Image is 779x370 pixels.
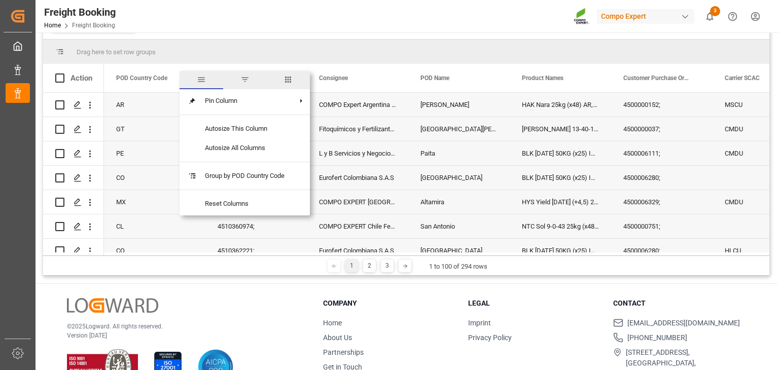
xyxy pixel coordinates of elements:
h3: Legal [468,298,600,309]
button: show 3 new notifications [698,5,721,28]
div: HAK Nara 25kg (x48) AR,GR,RS,TR MSE UN; [PERSON_NAME] 18-18-18 25kg (x48) INT MSE; [510,93,611,117]
a: Privacy Policy [468,334,512,342]
a: About Us [323,334,352,342]
div: HYS Yield [DATE] (+4,5) 25kg (x48) MX; [510,190,611,214]
span: [PHONE_NUMBER] [627,332,687,343]
div: [GEOGRAPHIC_DATA][PERSON_NAME] [408,117,510,141]
a: Home [44,22,61,29]
div: Press SPACE to select this row. [43,239,104,263]
span: Carrier SCAC [725,75,760,82]
span: [EMAIL_ADDRESS][DOMAIN_NAME] [627,318,740,328]
div: CO [104,166,205,190]
div: BLK [DATE] 50KG (x25) INT MTO; [510,239,611,263]
div: Fitoquímicos y Fertilizantes Especi [307,117,408,141]
div: 3 [381,260,394,272]
div: Paita [408,141,510,165]
div: Freight Booking [44,5,116,20]
span: Drag here to set row groups [77,48,156,56]
div: 4500006329; [611,190,713,214]
div: Eurofert Colombiana S.A.S [307,239,408,263]
span: Consignee [319,75,348,82]
div: Press SPACE to select this row. [43,214,104,239]
div: Press SPACE to select this row. [43,190,104,214]
div: COMPO EXPERT [GEOGRAPHIC_DATA] [307,190,408,214]
div: MX [104,190,205,214]
div: AR [104,93,205,117]
span: Group by POD Country Code [197,166,293,186]
div: COMPO EXPERT Chile Ferti. Ltda [307,214,408,238]
div: PE [104,141,205,165]
div: L y B Servicios y Negocios Generale [307,141,408,165]
div: [GEOGRAPHIC_DATA] [408,166,510,190]
button: Help Center [721,5,744,28]
a: Home [323,319,342,327]
img: Screenshot%202023-09-29%20at%2010.02.21.png_1712312052.png [574,8,590,25]
span: Reset Columns [197,194,293,213]
span: 3 [710,6,720,16]
div: CO [104,239,205,263]
div: 1 [345,260,358,272]
a: Imprint [468,319,491,327]
div: COMPO Expert Argentina SRL [307,93,408,117]
button: Compo Expert [597,7,698,26]
a: Partnerships [323,348,364,356]
span: columns [266,71,310,89]
div: Press SPACE to select this row. [43,117,104,141]
span: Autosize All Columns [197,138,293,158]
div: Press SPACE to select this row. [43,166,104,190]
div: 4500000152; [611,93,713,117]
div: 4500000037; [611,117,713,141]
span: Customer Purchase Order Numbers [623,75,691,82]
h3: Contact [613,298,746,309]
span: POD Name [420,75,449,82]
div: GT [104,117,205,141]
div: [GEOGRAPHIC_DATA] [408,239,510,263]
div: CL [104,214,205,238]
div: 4500000751; [611,214,713,238]
span: Product Names [522,75,563,82]
div: 4500006280; [611,166,713,190]
div: 1 to 100 of 294 rows [429,262,487,272]
span: Autosize This Column [197,119,293,138]
div: 4510362221; [205,239,307,263]
p: Version [DATE] [67,331,298,340]
div: [PERSON_NAME] [408,93,510,117]
div: Compo Expert [597,9,694,24]
div: Action [70,73,92,83]
h3: Company [323,298,455,309]
span: Pin Column [197,91,293,110]
div: NTC Sol 9-0-43 25kg (x48) INT MSE; [510,214,611,238]
div: BLK [DATE] 50KG (x25) INT MTO; [510,166,611,190]
div: Press SPACE to select this row. [43,93,104,117]
p: © 2025 Logward. All rights reserved. [67,322,298,331]
span: POD Country Code [116,75,167,82]
div: 4510360974; [205,214,307,238]
span: filter [223,71,267,89]
div: Altamira [408,190,510,214]
div: Eurofert Colombiana S.A.S [307,166,408,190]
div: Press SPACE to select this row. [43,141,104,166]
div: BLK [DATE] 50KG (x25) INT MTO; [510,141,611,165]
div: 4500006280; [611,239,713,263]
div: 2 [363,260,376,272]
span: general [180,71,223,89]
div: 4500006111; [611,141,713,165]
div: [PERSON_NAME] 13-40-13 25kg (x48) MX,NLA; [510,117,611,141]
img: Logward Logo [67,298,158,313]
div: San Antonio [408,214,510,238]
